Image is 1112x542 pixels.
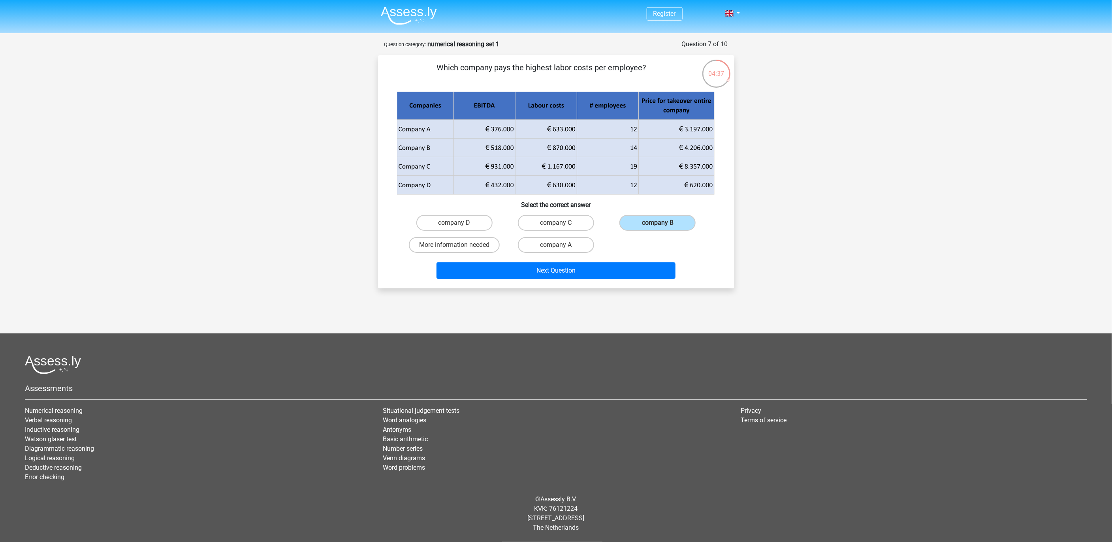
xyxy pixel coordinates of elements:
a: Register [653,10,676,17]
a: Situational judgement tests [383,407,459,414]
button: Next Question [437,262,675,279]
div: © KVK: 76121224 [STREET_ADDRESS] The Netherlands [19,488,1093,539]
a: Deductive reasoning [25,464,82,471]
a: Word analogies [383,416,426,424]
a: Inductive reasoning [25,426,79,433]
label: company D [416,215,493,231]
label: company B [619,215,696,231]
strong: numerical reasoning set 1 [428,40,500,48]
label: More information needed [409,237,500,253]
a: Error checking [25,473,64,481]
a: Assessly B.V. [540,495,577,503]
a: Privacy [741,407,762,414]
label: company A [518,237,594,253]
a: Basic arithmetic [383,435,428,443]
a: Terms of service [741,416,787,424]
p: Which company pays the highest labor costs per employee? [391,62,692,85]
a: Watson glaser test [25,435,77,443]
a: Venn diagrams [383,454,425,462]
label: company C [518,215,594,231]
a: Number series [383,445,423,452]
small: Question category: [384,41,426,47]
div: 04:37 [702,59,731,79]
a: Antonyms [383,426,411,433]
img: Assessly [381,6,437,25]
div: Question 7 of 10 [682,40,728,49]
a: Numerical reasoning [25,407,83,414]
h6: Select the correct answer [391,195,722,209]
img: Assessly logo [25,356,81,374]
a: Word problems [383,464,425,471]
a: Logical reasoning [25,454,75,462]
a: Verbal reasoning [25,416,72,424]
h5: Assessments [25,384,1087,393]
a: Diagrammatic reasoning [25,445,94,452]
